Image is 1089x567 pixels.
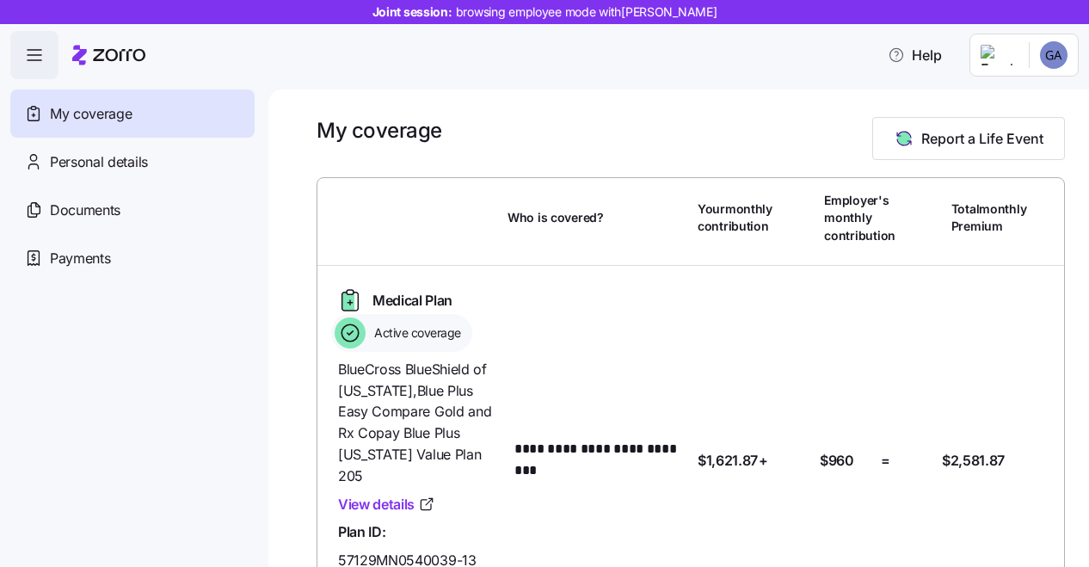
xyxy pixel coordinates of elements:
[372,3,717,21] span: Joint session:
[338,494,435,515] a: View details
[1040,41,1067,69] img: 8773c25ce3d40786f1e45df3c2e1c09a
[759,450,768,471] span: +
[456,3,717,21] span: browsing employee mode with [PERSON_NAME]
[10,138,255,186] a: Personal details
[50,151,148,173] span: Personal details
[874,38,956,72] button: Help
[338,359,494,487] span: BlueCross BlueShield of [US_STATE] , Blue Plus Easy Compare Gold and Rx Copay Blue Plus [US_STATE...
[951,200,1027,236] span: Total monthly Premium
[50,200,120,221] span: Documents
[698,450,758,471] span: $1,621.87
[824,192,895,244] span: Employer's monthly contribution
[372,290,452,311] span: Medical Plan
[888,45,942,65] span: Help
[50,248,110,269] span: Payments
[881,450,890,471] span: =
[698,200,772,236] span: Your monthly contribution
[981,45,1015,65] img: Employer logo
[10,186,255,234] a: Documents
[369,324,461,342] span: Active coverage
[921,128,1043,149] span: Report a Life Event
[317,117,442,144] h1: My coverage
[10,89,255,138] a: My coverage
[942,450,1005,471] span: $2,581.87
[338,521,385,543] span: Plan ID:
[50,103,132,125] span: My coverage
[10,234,255,282] a: Payments
[872,117,1065,160] button: Report a Life Event
[820,450,854,471] span: $960
[508,209,604,226] span: Who is covered?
